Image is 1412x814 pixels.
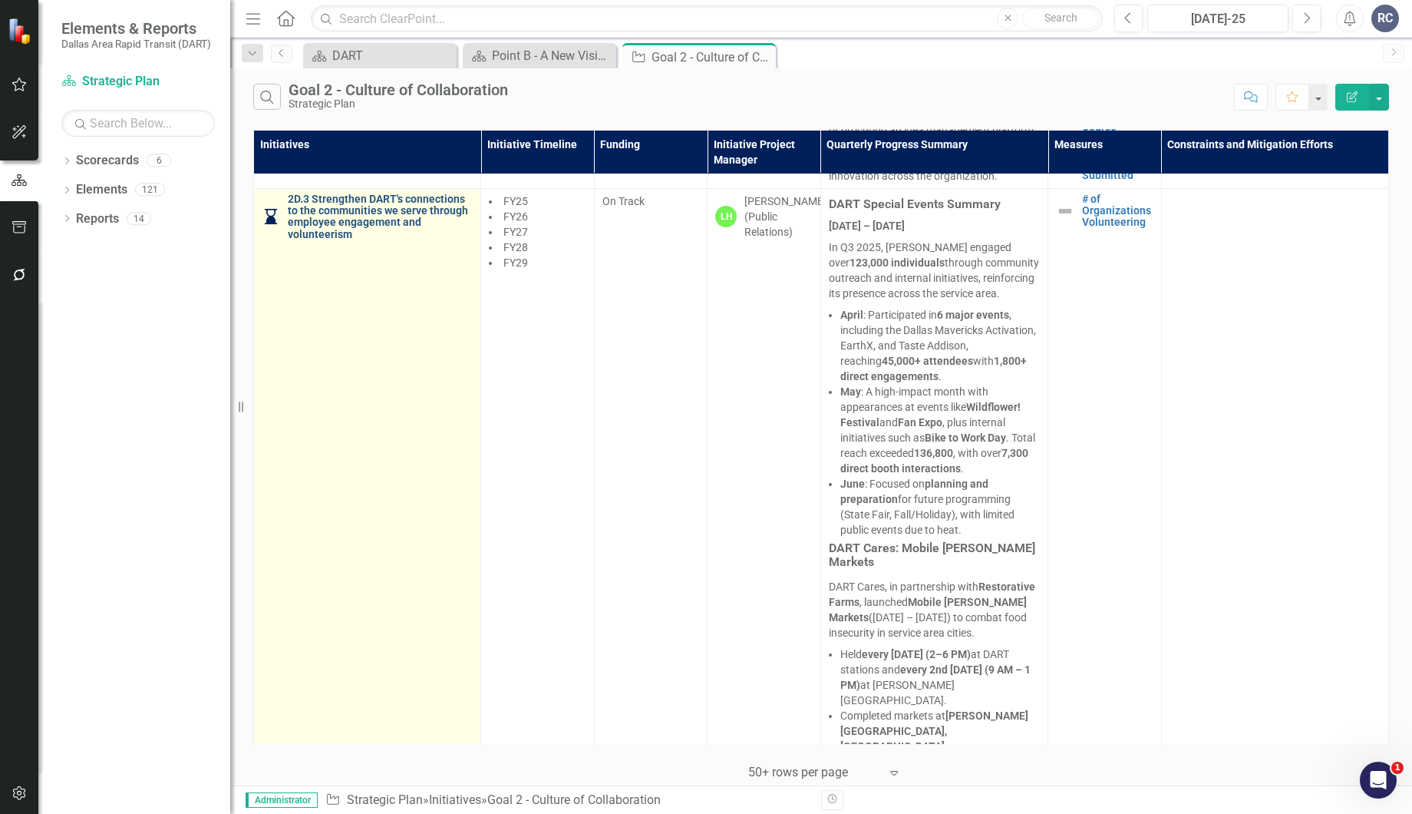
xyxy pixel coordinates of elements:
div: LH [715,206,737,227]
a: Strategic Plan [61,73,215,91]
div: » » [325,792,810,809]
strong: Bike to Work Day [925,432,1006,444]
div: [PERSON_NAME] (Public Relations) [744,194,826,240]
div: [DATE]-25 [1153,10,1283,28]
a: Elements [76,181,127,199]
span: 1 [1391,762,1404,774]
input: Search Below... [61,110,215,137]
div: DART [332,46,453,65]
strong: DART Special Events Summary [829,197,1001,211]
strong: 123,000 individuals [850,256,945,269]
input: Search ClearPoint... [311,5,1103,32]
p: DART Cares, in partnership with , launched ([DATE] – [DATE]) to combat food insecurity in service... [829,576,1040,644]
a: Reports [76,210,119,228]
img: ClearPoint Strategy [8,18,35,45]
span: Administrator [246,792,318,808]
p: In Q3 2025, [PERSON_NAME] engaged over through community outreach and internal initiatives, reinf... [829,237,1040,304]
strong: May [840,385,861,398]
span: FY28 [503,241,528,253]
strong: [DATE] – [DATE] [829,220,905,232]
p: : Focused on for future programming (State Fair, Fall/Holiday), with limited public events due to... [840,476,1040,538]
div: Goal 2 - Culture of Collaboration [487,792,661,807]
a: Initiatives [429,792,481,807]
a: Scorecards [76,152,139,170]
div: Goal 2 - Culture of Collaboration [289,81,508,98]
button: Search [1022,8,1099,29]
a: Strategic Plan [347,792,423,807]
span: On Track [602,195,645,207]
button: [DATE]-25 [1147,5,1288,32]
div: 6 [147,154,171,167]
a: Point B - A New Vision for Mobility in [GEOGRAPHIC_DATA][US_STATE] [467,46,612,65]
p: Held at DART stations and at [PERSON_NAME][GEOGRAPHIC_DATA]. [840,647,1040,708]
span: Elements & Reports [61,19,211,38]
span: FY25 [503,195,528,207]
span: FY27 [503,226,528,238]
span: FY29 [503,256,528,269]
div: Goal 2 - Culture of Collaboration [652,48,772,67]
button: RC [1371,5,1399,32]
strong: DART Cares: Mobile [PERSON_NAME] Markets [829,541,1035,569]
p: : A high-impact month with appearances at events like and , plus internal initiatives such as . T... [840,384,1040,476]
strong: Mobile [PERSON_NAME] Markets [829,596,1027,624]
strong: 45,000+ attendees [882,355,973,367]
div: 121 [135,184,165,197]
img: Not Defined [1056,202,1074,220]
div: 14 [127,212,151,225]
span: FY26 [503,210,528,223]
strong: 6 major events [937,309,1009,321]
iframe: Intercom live chat [1360,762,1397,799]
a: # of Organizations Volunteering [1082,194,1153,229]
p: : Participated in , including the Dallas Mavericks Activation, EarthX, and Taste Addison, reachin... [840,307,1040,384]
strong: April [840,309,863,321]
div: Point B - A New Vision for Mobility in [GEOGRAPHIC_DATA][US_STATE] [492,46,612,65]
small: Dallas Area Rapid Transit (DART) [61,38,211,50]
span: Search [1044,12,1077,24]
a: DART [307,46,453,65]
div: Strategic Plan [289,98,508,110]
strong: Fan Expo [898,416,942,429]
strong: every [DATE] (2–6 PM) [862,648,971,660]
strong: every 2nd [DATE] (9 AM – 1 PM) [840,663,1031,691]
strong: 136,800 [914,447,953,459]
strong: June [840,478,865,490]
a: 2D.3 Strengthen DART's connections to the communities we serve through employee engagement and vo... [288,194,473,241]
img: In Progress [262,207,280,226]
